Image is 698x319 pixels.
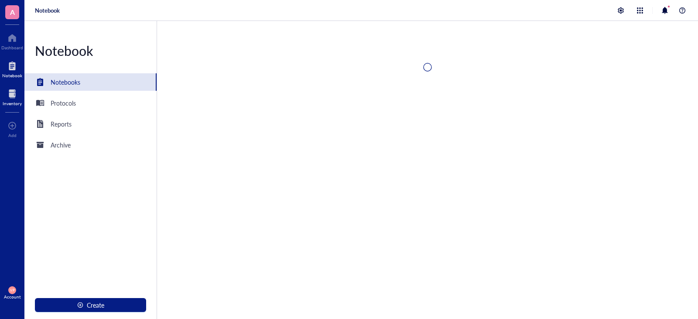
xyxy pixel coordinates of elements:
button: Create [35,298,146,312]
div: Account [4,294,21,299]
a: Protocols [24,94,157,112]
a: Notebooks [24,73,157,91]
div: Inventory [3,101,22,106]
a: Reports [24,115,157,133]
div: Reports [51,119,72,129]
div: Archive [51,140,71,150]
div: Protocols [51,98,76,108]
span: Create [87,302,104,309]
a: Dashboard [1,31,23,50]
div: Add [8,133,17,138]
a: Archive [24,136,157,154]
span: VP [10,288,14,292]
div: Notebooks [51,77,80,87]
a: Inventory [3,87,22,106]
div: Notebook [2,73,22,78]
a: Notebook [35,7,60,14]
div: Dashboard [1,45,23,50]
a: Notebook [2,59,22,78]
span: A [10,7,15,17]
div: Notebook [24,42,157,59]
